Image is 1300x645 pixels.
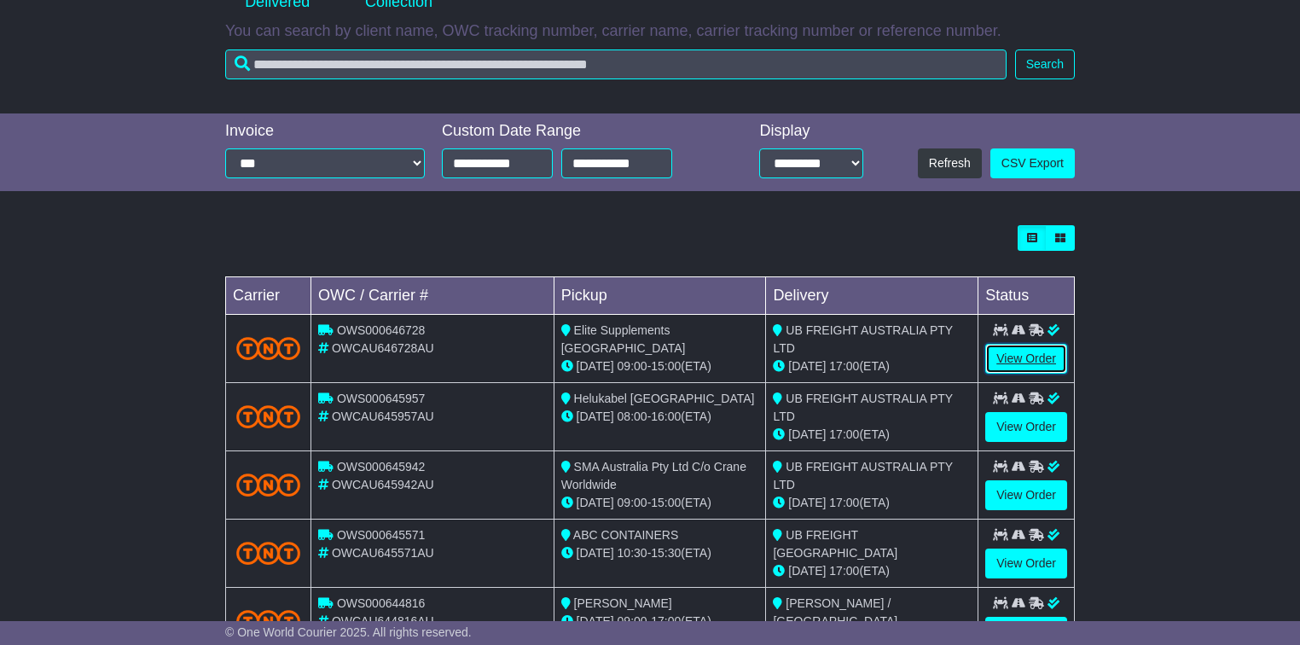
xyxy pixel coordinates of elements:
span: 17:00 [829,359,859,373]
td: Status [978,277,1075,315]
span: [DATE] [788,496,826,509]
img: TNT_Domestic.png [236,474,300,497]
img: TNT_Domestic.png [236,542,300,565]
span: UB FREIGHT AUSTRALIA PTY LTD [773,323,952,355]
div: (ETA) [773,357,971,375]
span: 10:30 [618,546,647,560]
img: TNT_Domestic.png [236,610,300,633]
a: View Order [985,480,1067,510]
span: UB FREIGHT AUSTRALIA PTY LTD [773,460,952,491]
div: - (ETA) [561,494,759,512]
span: [DATE] [577,614,614,628]
span: ABC CONTAINERS [573,528,678,542]
span: OWCAU644816AU [332,614,434,628]
span: 15:30 [651,546,681,560]
span: 15:00 [651,496,681,509]
img: TNT_Domestic.png [236,405,300,428]
a: View Order [985,549,1067,578]
span: OWCAU645571AU [332,546,434,560]
div: - (ETA) [561,544,759,562]
span: 09:00 [618,496,647,509]
span: 17:00 [651,614,681,628]
span: Helukabel [GEOGRAPHIC_DATA] [574,392,755,405]
div: - (ETA) [561,408,759,426]
div: (ETA) [773,562,971,580]
img: TNT_Domestic.png [236,337,300,360]
span: 17:00 [829,427,859,441]
td: Carrier [226,277,311,315]
a: View Order [985,344,1067,374]
div: Invoice [225,122,425,141]
span: [DATE] [577,410,614,423]
span: 16:00 [651,410,681,423]
div: - (ETA) [561,357,759,375]
span: OWS000646728 [337,323,426,337]
span: © One World Courier 2025. All rights reserved. [225,625,472,639]
td: Delivery [766,277,978,315]
span: OWCAU646728AU [332,341,434,355]
div: Display [759,122,863,141]
span: 15:00 [651,359,681,373]
button: Refresh [918,148,982,178]
span: OWS000645942 [337,460,426,474]
button: Search [1015,49,1075,79]
a: CSV Export [990,148,1075,178]
span: Elite Supplements [GEOGRAPHIC_DATA] [561,323,686,355]
span: [DATE] [577,546,614,560]
span: [DATE] [577,496,614,509]
a: View Order [985,412,1067,442]
span: UB FREIGHT [GEOGRAPHIC_DATA] [773,528,897,560]
span: UB FREIGHT AUSTRALIA PTY LTD [773,392,952,423]
span: [PERSON_NAME] / [GEOGRAPHIC_DATA] [773,596,897,628]
div: Custom Date Range [442,122,714,141]
span: [DATE] [788,564,826,578]
td: Pickup [554,277,766,315]
p: You can search by client name, OWC tracking number, carrier name, carrier tracking number or refe... [225,22,1075,41]
span: 09:00 [618,614,647,628]
span: OWS000645957 [337,392,426,405]
span: SMA Australia Pty Ltd C/o Crane Worldwide [561,460,746,491]
span: OWCAU645957AU [332,410,434,423]
span: [DATE] [788,427,826,441]
span: 17:00 [829,496,859,509]
div: (ETA) [773,426,971,444]
span: [PERSON_NAME] [574,596,672,610]
div: - (ETA) [561,613,759,630]
span: OWS000644816 [337,596,426,610]
span: 17:00 [829,564,859,578]
span: 08:00 [618,410,647,423]
td: OWC / Carrier # [311,277,554,315]
span: OWCAU645942AU [332,478,434,491]
span: 09:00 [618,359,647,373]
span: [DATE] [788,359,826,373]
div: (ETA) [773,494,971,512]
span: OWS000645571 [337,528,426,542]
span: [DATE] [577,359,614,373]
